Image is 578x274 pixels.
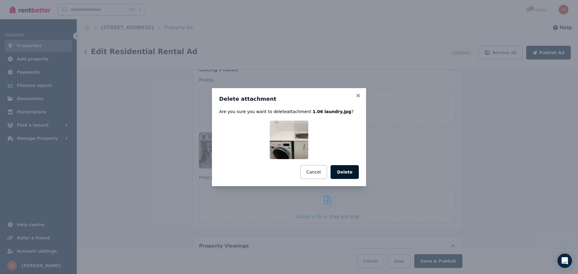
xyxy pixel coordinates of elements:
[270,121,308,159] img: 1.06 laundry.jpg
[219,109,359,115] p: Are you sure you want to delete attachment ?
[558,254,572,268] div: Open Intercom Messenger
[312,109,351,114] span: 1.06 laundry.jpg
[300,165,327,179] button: Cancel
[331,165,359,179] button: Delete
[219,95,359,103] h3: Delete attachment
